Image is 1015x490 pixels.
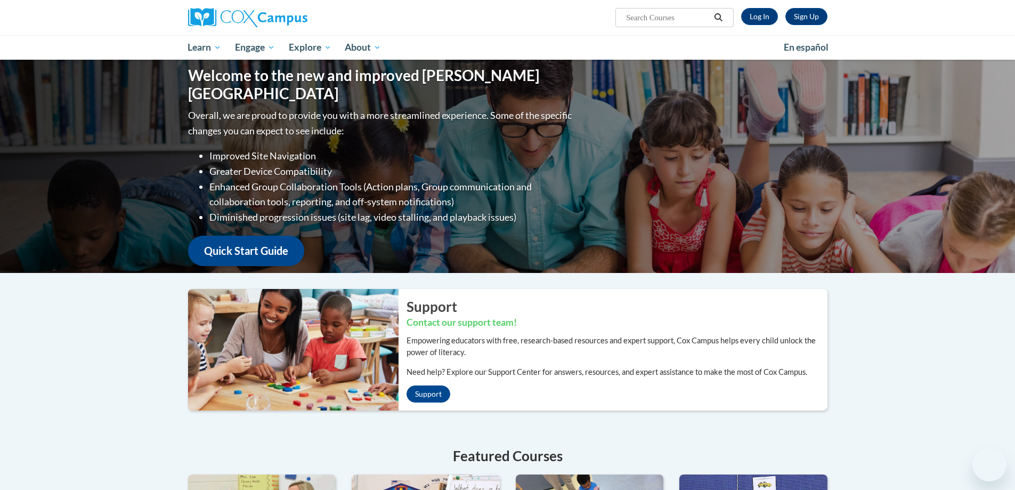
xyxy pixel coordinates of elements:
a: Engage [228,35,282,60]
input: Search Courses [625,11,710,24]
img: ... [180,289,399,411]
a: Cox Campus [188,8,391,27]
a: Support [407,385,450,403]
a: Quick Start Guide [188,236,304,266]
p: Overall, we are proud to provide you with a more streamlined experience. Some of the specific cha... [188,108,574,139]
span: Explore [289,41,331,54]
li: Greater Device Compatibility [209,164,574,179]
div: Main menu [172,35,843,60]
li: Diminished progression issues (site lag, video stalling, and playback issues) [209,210,574,225]
span: Engage [235,41,275,54]
p: Need help? Explore our Support Center for answers, resources, and expert assistance to make the m... [407,366,827,378]
span: Learn [188,41,221,54]
a: Explore [282,35,338,60]
h4: Featured Courses [188,446,827,467]
li: Enhanced Group Collaboration Tools (Action plans, Group communication and collaboration tools, re... [209,179,574,210]
h1: Welcome to the new and improved [PERSON_NAME][GEOGRAPHIC_DATA] [188,67,574,102]
li: Improved Site Navigation [209,148,574,164]
a: Log In [741,8,778,25]
a: Learn [181,35,229,60]
h3: Contact our support team! [407,316,827,330]
iframe: Button to launch messaging window [972,447,1006,481]
img: Cox Campus [188,8,307,27]
a: Register [785,8,827,25]
h2: Support [407,297,827,316]
span: About [345,41,381,54]
a: En español [777,36,835,59]
button: Search [710,11,726,24]
a: About [338,35,388,60]
p: Empowering educators with free, research-based resources and expert support, Cox Campus helps eve... [407,335,827,358]
span: En español [784,42,829,53]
